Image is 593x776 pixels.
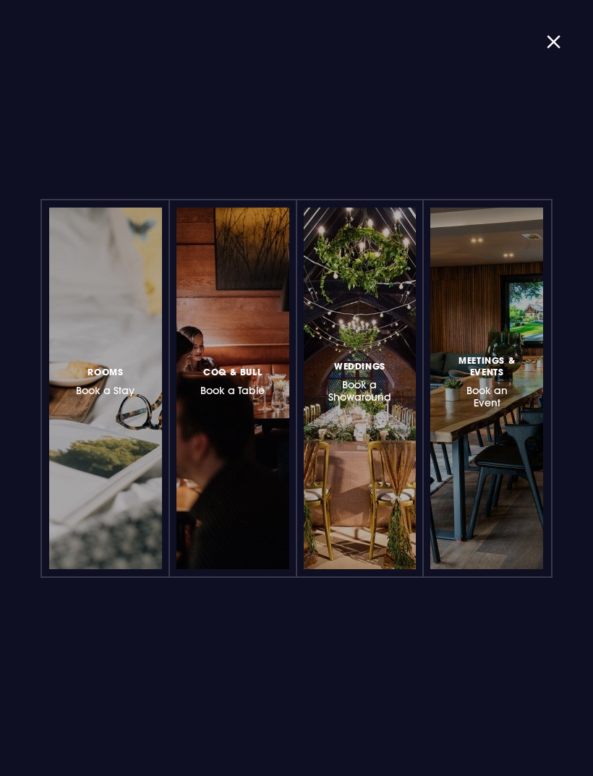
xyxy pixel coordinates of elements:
[325,358,394,404] h3: Book a Showaround
[203,366,262,378] span: Coq & Bull
[176,208,289,569] a: Coq & BullBook a Table
[430,208,543,569] a: Meetings & EventsBook an Event
[334,360,385,372] span: Weddings
[200,364,265,397] h3: Book a Table
[49,208,162,569] a: RoomsBook a Stay
[76,364,135,397] h3: Book a Stay
[304,208,417,569] a: WeddingsBook a Showaround
[453,354,521,378] span: Meetings & Events
[88,366,123,378] span: Rooms
[453,352,521,409] h3: Book an Event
